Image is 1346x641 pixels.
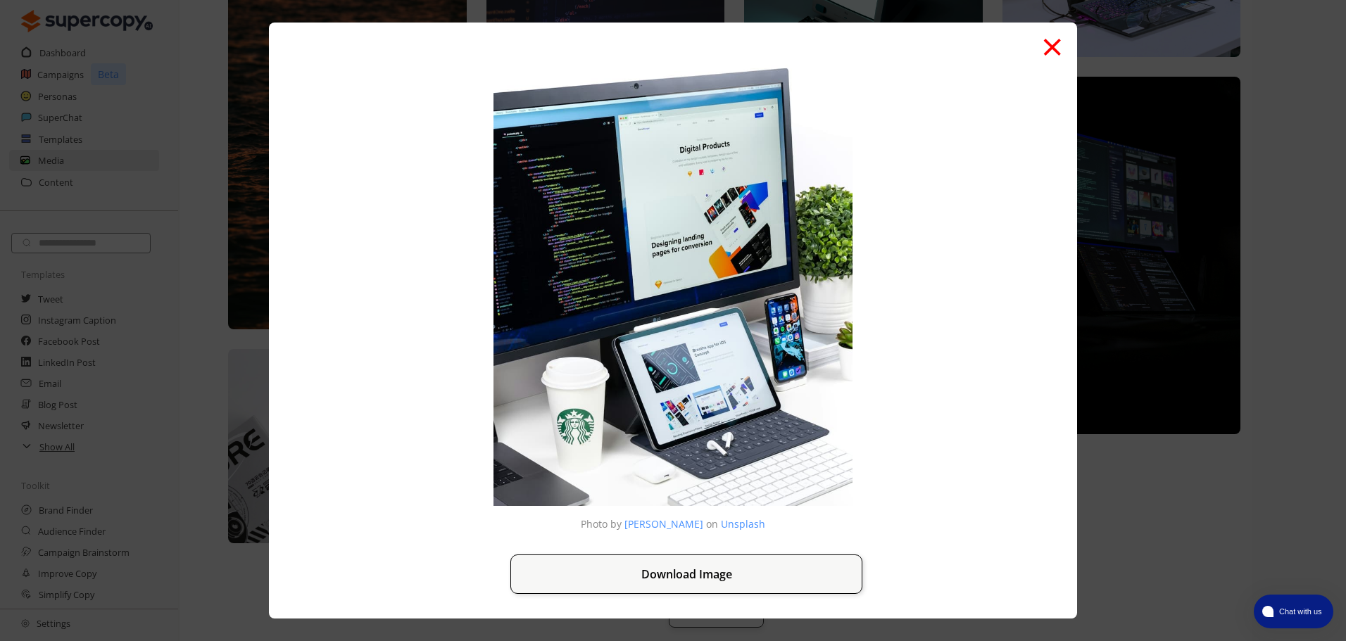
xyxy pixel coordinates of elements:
a: [PERSON_NAME] [624,517,703,531]
button: Download Image [510,554,862,594]
button: × [1040,18,1063,72]
img: Selected Image [448,58,898,507]
button: atlas-launcher [1254,595,1333,628]
span: Chat with us [1273,606,1325,617]
a: Unsplash [721,517,765,531]
p: Photo by on [304,519,1041,530]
